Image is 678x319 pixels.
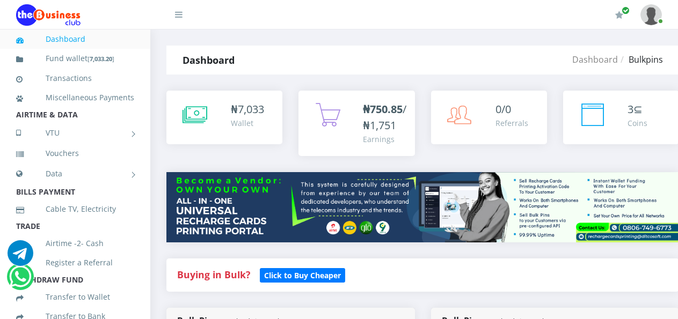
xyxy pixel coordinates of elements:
b: Click to Buy Cheaper [264,270,341,280]
img: Logo [16,4,81,26]
span: 7,033 [238,102,264,116]
a: Airtime -2- Cash [16,231,134,256]
a: VTU [16,120,134,146]
strong: Buying in Bulk? [177,268,250,281]
strong: Dashboard [183,54,235,66]
b: ₦750.85 [363,102,403,116]
div: ₦ [231,101,264,117]
span: /₦1,751 [363,102,406,132]
a: Data [16,160,134,187]
a: Register a Referral [16,250,134,275]
a: Dashboard [16,27,134,51]
img: User [640,4,662,25]
b: 7,033.20 [90,55,112,63]
span: 3 [628,102,633,116]
div: Earnings [363,133,406,145]
a: Fund wallet[7,033.20] [16,46,134,71]
a: Dashboard [572,54,618,65]
a: Click to Buy Cheaper [260,268,345,281]
a: ₦7,033 Wallet [166,91,282,144]
a: Chat for support [8,248,33,266]
div: Wallet [231,117,264,129]
span: Renew/Upgrade Subscription [622,6,630,14]
span: 0/0 [495,102,511,116]
div: Referrals [495,117,528,129]
a: ₦750.85/₦1,751 Earnings [298,91,414,156]
a: Transactions [16,66,134,91]
a: Miscellaneous Payments [16,85,134,110]
a: 0/0 Referrals [431,91,547,144]
a: Transfer to Wallet [16,285,134,309]
i: Renew/Upgrade Subscription [615,11,623,19]
li: Bulkpins [618,53,663,66]
div: ⊆ [628,101,647,117]
a: Chat for support [9,272,31,290]
div: Coins [628,117,647,129]
a: Vouchers [16,141,134,166]
small: [ ] [88,55,114,63]
a: Cable TV, Electricity [16,197,134,221]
